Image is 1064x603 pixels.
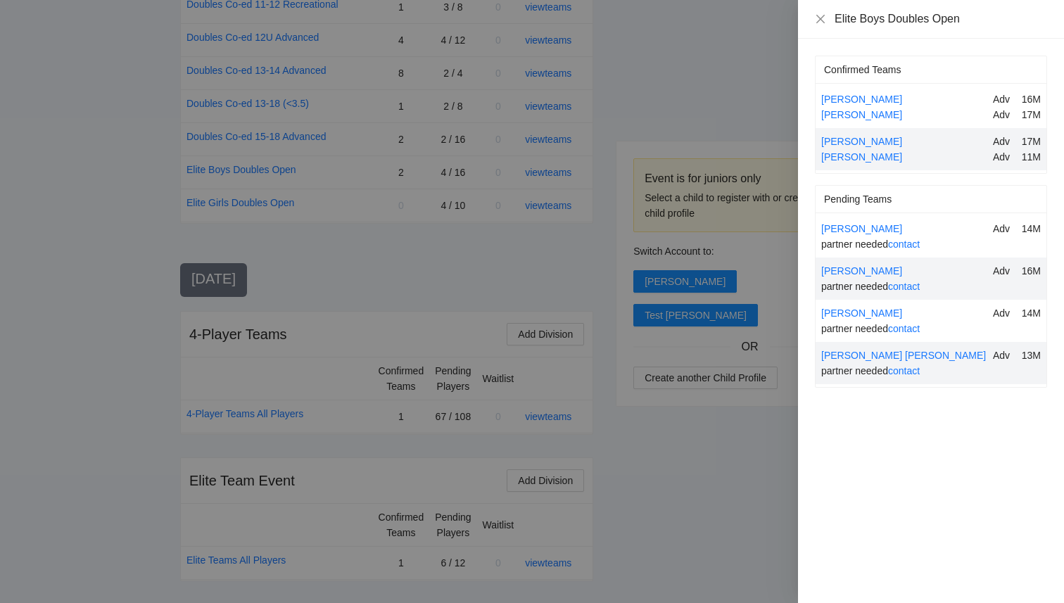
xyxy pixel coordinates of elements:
[888,323,920,334] a: contact
[1020,107,1041,122] div: 17M
[993,91,1014,107] div: Adv
[821,223,902,234] a: [PERSON_NAME]
[821,136,902,147] a: [PERSON_NAME]
[835,11,1047,27] div: Elite Boys Doubles Open
[821,94,902,105] a: [PERSON_NAME]
[888,365,920,376] a: contact
[821,307,902,319] a: [PERSON_NAME]
[1020,134,1041,149] div: 17M
[888,281,920,292] a: contact
[993,305,1014,321] div: Adv
[821,151,902,163] a: [PERSON_NAME]
[815,13,826,25] button: Close
[821,109,902,120] a: [PERSON_NAME]
[821,281,920,292] span: partner needed
[824,56,1038,83] div: Confirmed Teams
[1020,263,1041,279] div: 16M
[821,265,902,277] a: [PERSON_NAME]
[993,263,1014,279] div: Adv
[1020,221,1041,236] div: 14M
[993,149,1014,165] div: Adv
[1020,348,1041,363] div: 13M
[821,323,920,334] span: partner needed
[821,350,986,361] a: [PERSON_NAME] [PERSON_NAME]
[1020,149,1041,165] div: 11M
[993,221,1014,236] div: Adv
[993,134,1014,149] div: Adv
[1020,305,1041,321] div: 14M
[993,107,1014,122] div: Adv
[815,13,826,25] span: close
[821,239,920,250] span: partner needed
[993,348,1014,363] div: Adv
[1020,91,1041,107] div: 16M
[888,239,920,250] a: contact
[824,186,1038,212] div: Pending Teams
[821,365,920,376] span: partner needed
